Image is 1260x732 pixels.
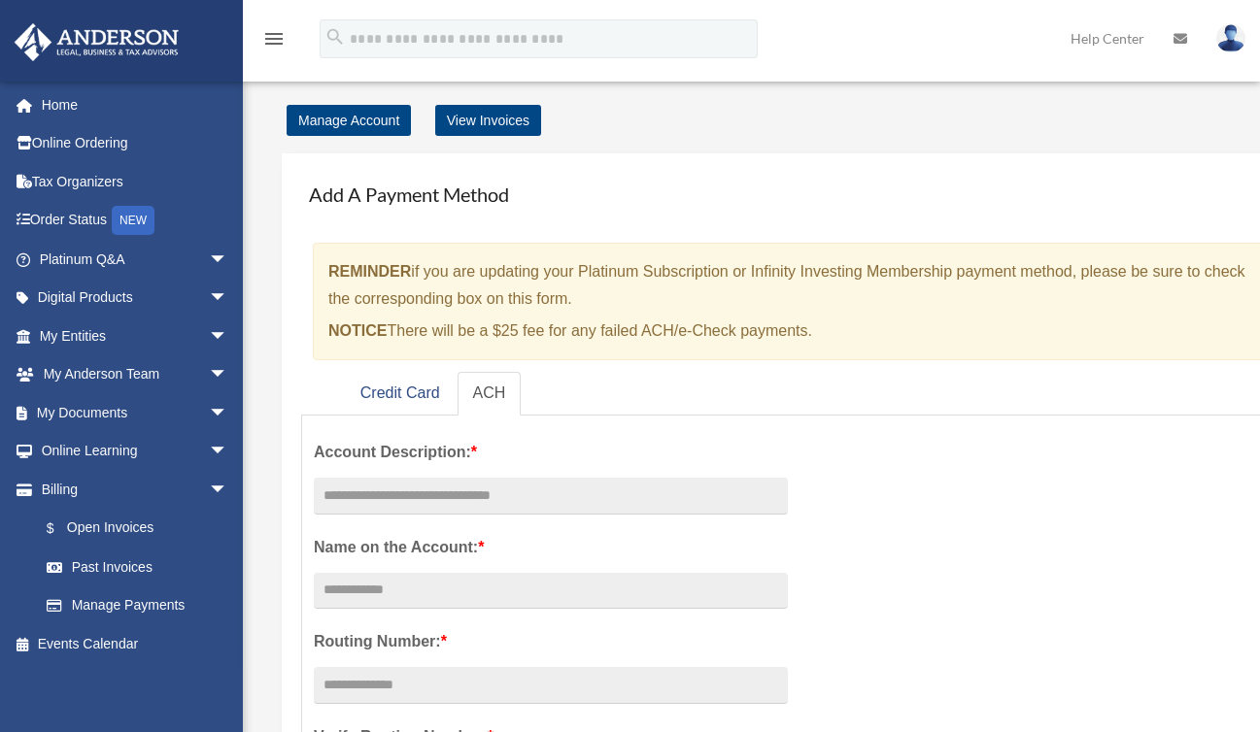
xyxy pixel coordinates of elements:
[1216,24,1245,52] img: User Pic
[27,586,248,625] a: Manage Payments
[209,240,248,280] span: arrow_drop_down
[209,432,248,472] span: arrow_drop_down
[27,548,257,586] a: Past Invoices
[287,105,411,136] a: Manage Account
[209,393,248,433] span: arrow_drop_down
[458,372,522,416] a: ACH
[14,124,257,163] a: Online Ordering
[209,470,248,510] span: arrow_drop_down
[27,509,257,549] a: $Open Invoices
[14,355,257,394] a: My Anderson Teamarrow_drop_down
[14,279,257,317] a: Digital Productsarrow_drop_down
[262,27,286,50] i: menu
[57,516,67,541] span: $
[328,317,1258,345] p: There will be a $25 fee for any failed ACH/e-Check payments.
[262,34,286,50] a: menu
[14,624,257,663] a: Events Calendar
[209,279,248,318] span: arrow_drop_down
[328,322,387,339] strong: NOTICE
[314,534,788,561] label: Name on the Account:
[14,201,257,241] a: Order StatusNEW
[9,23,185,61] img: Anderson Advisors Platinum Portal
[14,85,257,124] a: Home
[324,26,346,48] i: search
[345,372,456,416] a: Credit Card
[14,316,257,355] a: My Entitiesarrow_drop_down
[328,263,411,280] strong: REMINDER
[314,628,788,655] label: Routing Number:
[14,240,257,279] a: Platinum Q&Aarrow_drop_down
[14,393,257,432] a: My Documentsarrow_drop_down
[314,439,788,466] label: Account Description:
[435,105,541,136] a: View Invoices
[209,316,248,356] span: arrow_drop_down
[14,470,257,509] a: Billingarrow_drop_down
[14,432,257,471] a: Online Learningarrow_drop_down
[112,206,154,235] div: NEW
[209,355,248,395] span: arrow_drop_down
[14,162,257,201] a: Tax Organizers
